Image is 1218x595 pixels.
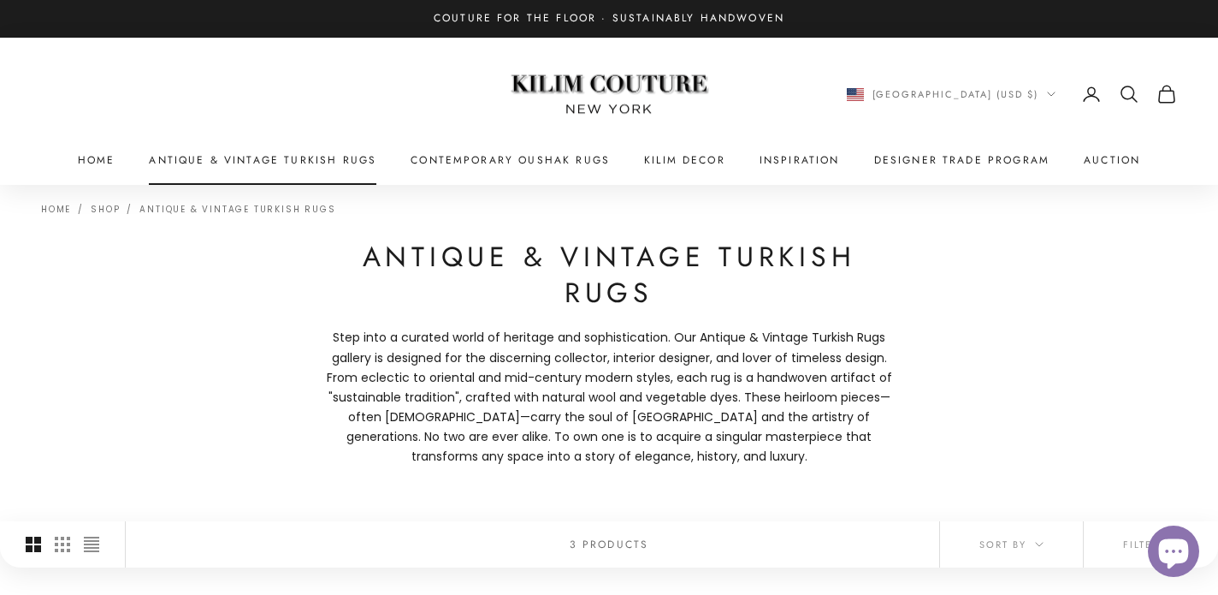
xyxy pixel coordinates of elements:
[84,521,99,568] button: Switch to compact product images
[411,152,610,169] a: Contemporary Oushak Rugs
[78,152,115,169] a: Home
[41,203,71,216] a: Home
[139,203,335,216] a: Antique & Vintage Turkish Rugs
[847,88,864,101] img: United States
[41,202,335,214] nav: Breadcrumb
[570,536,649,553] p: 3 products
[318,240,900,311] h1: Antique & Vintage Turkish Rugs
[26,521,41,568] button: Switch to larger product images
[874,152,1050,169] a: Designer Trade Program
[847,84,1178,104] nav: Secondary navigation
[940,521,1083,568] button: Sort by
[149,152,376,169] a: Antique & Vintage Turkish Rugs
[318,328,900,467] p: Step into a curated world of heritage and sophistication. Our Antique & Vintage Turkish Rugs gall...
[872,86,1039,102] span: [GEOGRAPHIC_DATA] (USD $)
[644,152,725,169] summary: Kilim Decor
[55,521,70,568] button: Switch to smaller product images
[502,54,716,135] img: Logo of Kilim Couture New York
[41,152,1177,169] nav: Primary navigation
[1084,152,1140,169] a: Auction
[979,537,1044,552] span: Sort by
[1084,521,1218,568] button: Filter (2)
[91,203,120,216] a: Shop
[434,10,784,27] p: Couture for the Floor · Sustainably Handwoven
[847,86,1056,102] button: Change country or currency
[760,152,840,169] a: Inspiration
[1143,526,1204,581] inbox-online-store-chat: Shopify online store chat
